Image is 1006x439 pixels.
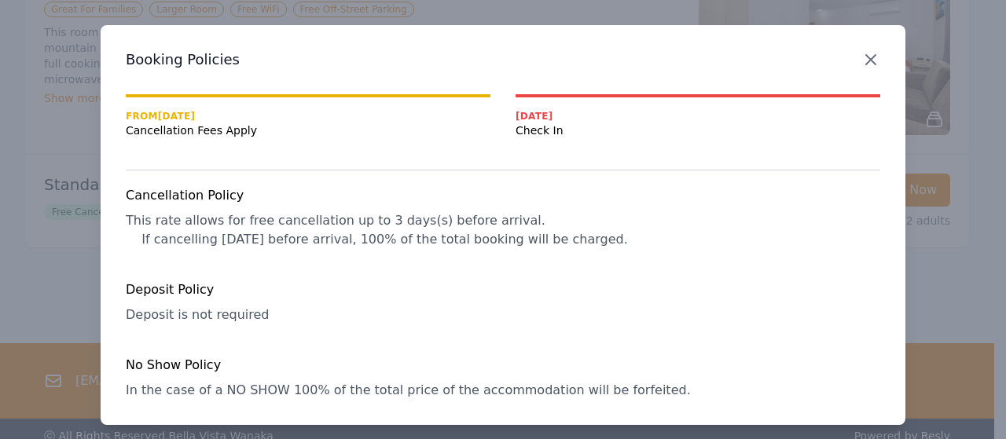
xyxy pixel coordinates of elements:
h4: Cancellation Policy [126,186,880,205]
span: This rate allows for free cancellation up to 3 days(s) before arrival. If cancelling [DATE] befor... [126,213,628,247]
span: From [DATE] [126,110,490,123]
span: Check In [516,123,880,138]
span: Deposit is not required [126,307,269,322]
span: [DATE] [516,110,880,123]
h4: Deposit Policy [126,280,880,299]
nav: Progress mt-20 [126,94,880,138]
span: In the case of a NO SHOW 100% of the total price of the accommodation will be forfeited. [126,382,691,397]
h4: No Show Policy [126,356,880,375]
span: Cancellation Fees Apply [126,123,490,138]
h3: Booking Policies [126,50,880,69]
